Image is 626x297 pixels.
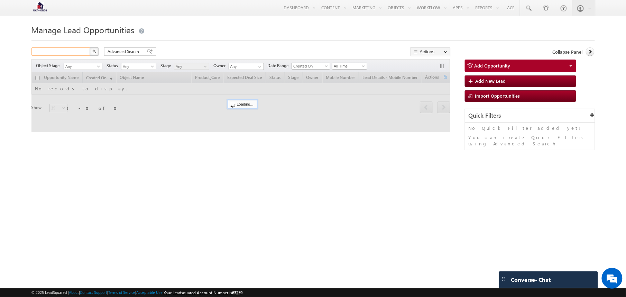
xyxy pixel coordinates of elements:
[31,2,49,14] img: Custom Logo
[465,109,595,123] div: Quick Filters
[107,63,121,69] span: Status
[109,290,136,295] a: Terms of Service
[69,290,79,295] a: About
[411,47,450,56] button: Actions
[332,63,365,69] span: All Time
[255,63,263,70] a: Show All Items
[80,290,108,295] a: Contact Support
[511,277,551,283] span: Converse - Chat
[174,63,207,70] span: Any
[476,78,506,84] span: Add New Lead
[108,48,141,55] span: Advanced Search
[161,63,174,69] span: Stage
[64,63,102,70] a: Any
[469,125,592,131] p: No Quick Filter added yet!
[268,63,292,69] span: Date Range
[475,93,520,99] span: Import Opportunities
[31,289,243,296] span: © 2025 LeadSquared | | | | |
[36,63,63,69] span: Object Stage
[31,24,135,35] span: Manage Lead Opportunities
[121,63,154,70] span: Any
[469,134,592,147] p: You can create Quick Filters using Advanced Search.
[121,63,156,70] a: Any
[174,63,209,70] a: Any
[501,276,506,282] img: carter-drag
[229,63,264,70] input: Type to Search
[92,49,96,53] img: Search
[164,290,243,295] span: Your Leadsquared Account Number is
[64,63,100,70] span: Any
[292,63,328,69] span: Created On
[232,290,243,295] span: 63259
[137,290,163,295] a: Acceptable Use
[552,49,582,55] span: Collapse Panel
[228,100,257,108] div: Loading...
[332,63,367,70] a: All Time
[474,63,510,69] span: Add Opportunity
[214,63,229,69] span: Owner
[292,63,330,70] a: Created On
